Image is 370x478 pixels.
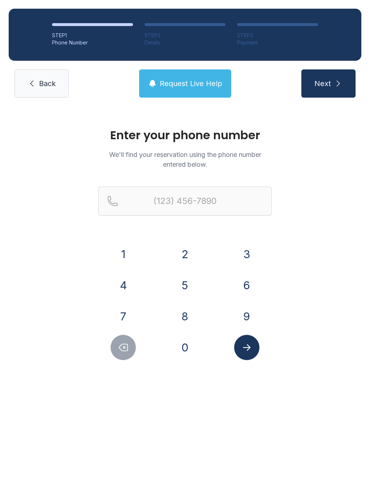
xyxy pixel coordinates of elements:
[234,335,259,360] button: Submit lookup form
[111,335,136,360] button: Delete number
[237,39,318,46] div: Payment
[160,78,222,89] span: Request Live Help
[111,273,136,298] button: 4
[237,32,318,39] div: STEP 3
[39,78,56,89] span: Back
[234,304,259,329] button: 9
[111,304,136,329] button: 7
[145,32,225,39] div: STEP 2
[172,242,198,267] button: 2
[172,273,198,298] button: 5
[172,304,198,329] button: 8
[172,335,198,360] button: 0
[98,187,272,215] input: Reservation phone number
[98,150,272,169] p: We'll find your reservation using the phone number entered below.
[111,242,136,267] button: 1
[234,273,259,298] button: 6
[145,39,225,46] div: Details
[52,32,133,39] div: STEP 1
[234,242,259,267] button: 3
[98,129,272,141] h1: Enter your phone number
[314,78,331,89] span: Next
[52,39,133,46] div: Phone Number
